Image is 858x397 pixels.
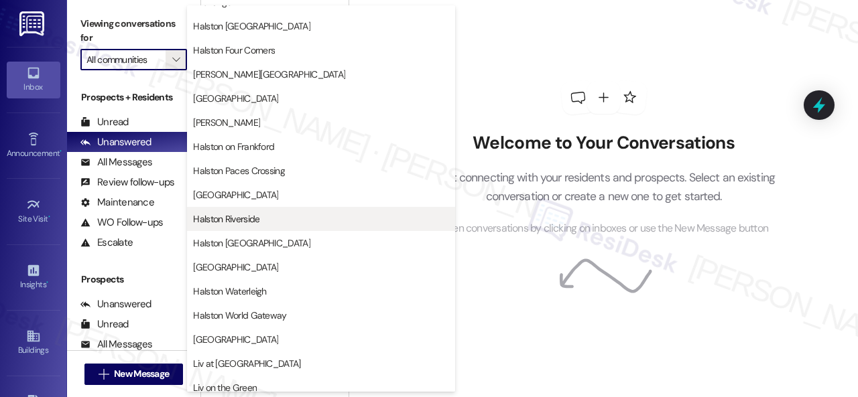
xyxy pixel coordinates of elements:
[48,212,50,222] span: •
[193,381,257,394] span: Liv on the Green
[80,195,154,210] div: Maintenance
[193,68,345,81] span: [PERSON_NAME][GEOGRAPHIC_DATA]
[193,44,275,57] span: Halston Four Corners
[19,11,47,36] img: ResiDesk Logo
[67,272,200,287] div: Prospects
[193,285,266,298] span: Halston Waterleigh
[7,259,60,295] a: Insights •
[439,220,768,237] span: Open conversations by clicking on inboxes or use the New Message button
[60,147,62,156] span: •
[80,317,129,331] div: Unread
[86,49,166,70] input: All communities
[193,164,285,177] span: Halston Paces Crossing
[7,325,60,361] a: Buildings
[412,133,796,154] h2: Welcome to Your Conversations
[412,168,796,206] p: Start connecting with your residents and prospects. Select an existing conversation or create a n...
[193,19,310,33] span: Halston [GEOGRAPHIC_DATA]
[193,140,274,153] span: Halston on Frankford
[80,175,174,189] div: Review follow-ups
[193,260,278,274] span: [GEOGRAPHIC_DATA]
[193,357,300,370] span: Liv at [GEOGRAPHIC_DATA]
[193,309,286,322] span: Halston World Gateway
[7,193,60,230] a: Site Visit •
[80,155,152,169] div: All Messages
[84,364,184,385] button: New Message
[99,369,109,380] i: 
[80,135,151,149] div: Unanswered
[80,216,163,230] div: WO Follow-ups
[193,212,259,226] span: Halston Riverside
[7,62,60,98] a: Inbox
[193,116,260,129] span: [PERSON_NAME]
[193,92,278,105] span: [GEOGRAPHIC_DATA]
[172,54,180,65] i: 
[80,337,152,351] div: All Messages
[80,297,151,311] div: Unanswered
[193,188,278,202] span: [GEOGRAPHIC_DATA]
[46,278,48,287] span: •
[114,367,169,381] span: New Message
[193,236,310,250] span: Halston [GEOGRAPHIC_DATA]
[80,115,129,129] div: Unread
[80,13,187,49] label: Viewing conversations for
[67,90,200,104] div: Prospects + Residents
[80,236,133,250] div: Escalate
[193,333,278,346] span: [GEOGRAPHIC_DATA]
